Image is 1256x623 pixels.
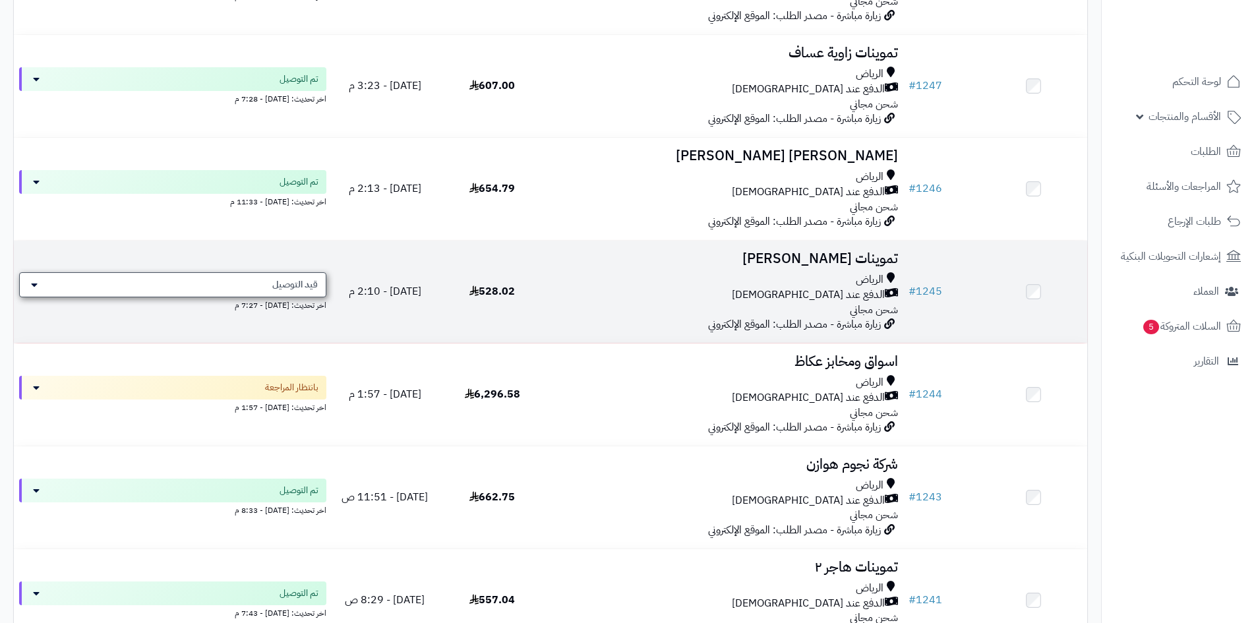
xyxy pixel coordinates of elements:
span: زيارة مباشرة - مصدر الطلب: الموقع الإلكتروني [708,214,881,229]
img: logo-2.png [1166,10,1243,38]
a: العملاء [1110,276,1248,307]
span: تم التوصيل [280,175,318,189]
span: إشعارات التحويلات البنكية [1121,247,1221,266]
a: المراجعات والأسئلة [1110,171,1248,202]
span: تم التوصيل [280,73,318,86]
a: طلبات الإرجاع [1110,206,1248,237]
span: الأقسام والمنتجات [1149,107,1221,126]
a: #1243 [909,489,942,505]
span: الدفع عند [DEMOGRAPHIC_DATA] [732,390,885,405]
span: زيارة مباشرة - مصدر الطلب: الموقع الإلكتروني [708,111,881,127]
span: الدفع عند [DEMOGRAPHIC_DATA] [732,596,885,611]
span: التقارير [1194,352,1219,371]
h3: تموينات [PERSON_NAME] [551,251,898,266]
span: الرياض [856,478,883,493]
span: الرياض [856,272,883,287]
span: 528.02 [469,283,515,299]
span: الدفع عند [DEMOGRAPHIC_DATA] [732,82,885,97]
span: [DATE] - 1:57 م [349,386,421,402]
a: #1241 [909,592,942,608]
span: السلات المتروكة [1142,317,1221,336]
h3: شركة نجوم هوازن [551,457,898,472]
span: شحن مجاني [850,302,898,318]
span: # [909,489,916,505]
span: # [909,386,916,402]
span: [DATE] - 11:51 ص [342,489,428,505]
span: [DATE] - 2:13 م [349,181,421,196]
span: الدفع عند [DEMOGRAPHIC_DATA] [732,185,885,200]
h3: تموينات هاجر ٢ [551,560,898,575]
span: زيارة مباشرة - مصدر الطلب: الموقع الإلكتروني [708,522,881,538]
span: شحن مجاني [850,405,898,421]
span: الرياض [856,581,883,596]
h3: [PERSON_NAME] [PERSON_NAME] [551,148,898,163]
span: زيارة مباشرة - مصدر الطلب: الموقع الإلكتروني [708,316,881,332]
a: #1247 [909,78,942,94]
span: # [909,283,916,299]
span: 662.75 [469,489,515,505]
div: اخر تحديث: [DATE] - 8:33 م [19,502,326,516]
span: 6,296.58 [465,386,520,402]
span: العملاء [1193,282,1219,301]
span: الرياض [856,375,883,390]
span: الرياض [856,67,883,82]
span: [DATE] - 3:23 م [349,78,421,94]
div: اخر تحديث: [DATE] - 7:27 م [19,297,326,311]
span: زيارة مباشرة - مصدر الطلب: الموقع الإلكتروني [708,8,881,24]
span: # [909,181,916,196]
span: تم التوصيل [280,484,318,497]
div: اخر تحديث: [DATE] - 1:57 م [19,400,326,413]
span: بانتظار المراجعة [265,381,318,394]
span: قيد التوصيل [272,278,318,291]
span: 654.79 [469,181,515,196]
span: الرياض [856,169,883,185]
div: اخر تحديث: [DATE] - 11:33 م [19,194,326,208]
span: الدفع عند [DEMOGRAPHIC_DATA] [732,493,885,508]
span: شحن مجاني [850,96,898,112]
a: #1244 [909,386,942,402]
h3: تموينات زاوية عساف [551,45,898,61]
span: زيارة مباشرة - مصدر الطلب: الموقع الإلكتروني [708,419,881,435]
span: 5 [1143,319,1160,335]
span: شحن مجاني [850,199,898,215]
span: الطلبات [1191,142,1221,161]
a: السلات المتروكة5 [1110,311,1248,342]
span: 557.04 [469,592,515,608]
a: إشعارات التحويلات البنكية [1110,241,1248,272]
span: شحن مجاني [850,507,898,523]
span: [DATE] - 8:29 ص [345,592,425,608]
span: 607.00 [469,78,515,94]
a: #1246 [909,181,942,196]
a: #1245 [909,283,942,299]
div: اخر تحديث: [DATE] - 7:43 م [19,605,326,619]
h3: اسواق ومخابز عكاظ [551,354,898,369]
span: لوحة التحكم [1172,73,1221,91]
div: اخر تحديث: [DATE] - 7:28 م [19,91,326,105]
span: # [909,592,916,608]
a: التقارير [1110,345,1248,377]
span: تم التوصيل [280,587,318,600]
span: الدفع عند [DEMOGRAPHIC_DATA] [732,287,885,303]
span: طلبات الإرجاع [1168,212,1221,231]
span: المراجعات والأسئلة [1147,177,1221,196]
span: [DATE] - 2:10 م [349,283,421,299]
a: لوحة التحكم [1110,66,1248,98]
span: # [909,78,916,94]
a: الطلبات [1110,136,1248,167]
